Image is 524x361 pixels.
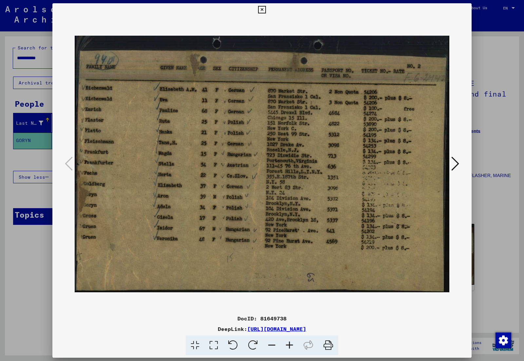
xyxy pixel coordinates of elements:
[495,332,511,348] div: Change consent
[52,315,472,322] div: DocID: 81649738
[75,16,449,312] img: 001.jpg
[247,326,306,332] a: [URL][DOMAIN_NAME]
[52,325,472,333] div: DeepLink:
[496,333,511,348] img: Change consent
